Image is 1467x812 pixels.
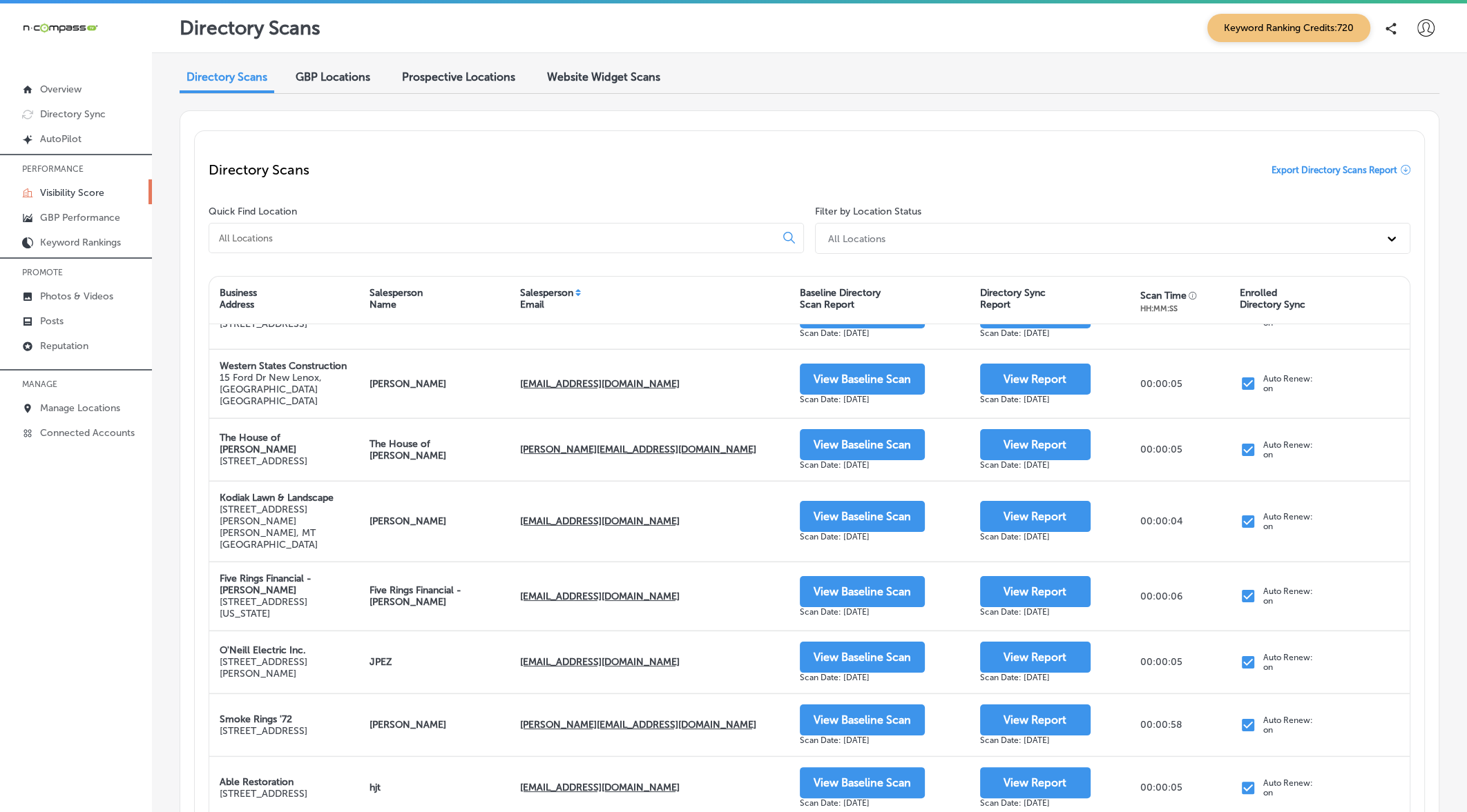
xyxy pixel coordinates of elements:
p: Posts [40,315,64,327]
span: Website Widget Scans [547,70,660,83]
button: View Baseline Scan [800,767,925,798]
strong: [EMAIL_ADDRESS][DOMAIN_NAME] [520,591,680,602]
strong: [EMAIL_ADDRESS][DOMAIN_NAME] [520,656,680,668]
div: All Locations [828,232,885,244]
div: Business Address [220,287,257,310]
p: Connected Accounts [40,427,135,439]
button: View Report [980,704,1091,735]
a: View Report [980,511,1091,523]
a: View Report [980,374,1091,386]
button: View Report [980,429,1091,460]
div: Scan Date: [DATE] [800,673,925,682]
strong: O'Neill Electric Inc. [220,644,306,656]
p: AutoPilot [40,133,81,145]
div: Scan Date: [DATE] [980,328,1091,338]
div: Scan Date: [DATE] [800,328,925,338]
label: Quick Find Location [209,206,297,217]
p: 00:00:06 [1140,591,1182,602]
a: View Report [980,715,1091,726]
a: View Report [980,439,1091,451]
button: View Report [980,767,1091,798]
div: Scan Date: [DATE] [980,673,1091,682]
div: Scan Date: [DATE] [800,607,925,617]
input: All Locations [218,232,772,244]
p: [STREET_ADDRESS] [220,725,307,737]
p: Auto Renew: on [1263,586,1313,606]
button: View Baseline Scan [800,364,925,395]
p: Auto Renew: on [1263,778,1313,798]
span: Directory Scans [186,70,267,83]
span: GBP Locations [296,70,370,83]
button: View Baseline Scan [800,576,925,607]
p: Auto Renew: on [1263,440,1313,459]
div: Scan Date: [DATE] [800,798,925,808]
strong: Smoke Rings '72 [220,713,292,725]
button: Displays the total time taken to generate this report. [1189,290,1200,298]
strong: [PERSON_NAME] [370,378,446,390]
a: View Report [980,778,1091,789]
strong: Western States Construction [220,360,347,372]
button: View Baseline Scan [800,704,925,735]
strong: Five Rings Financial - [PERSON_NAME] [220,573,311,596]
p: 00:00:05 [1140,782,1182,793]
span: Export Directory Scans Report [1272,165,1397,175]
a: View Baseline Scan [800,586,925,598]
a: View Baseline Scan [800,511,925,523]
button: View Report [980,576,1091,607]
div: Scan Date: [DATE] [980,395,1091,404]
p: 00:00:05 [1140,378,1182,390]
a: View Report [980,586,1091,598]
div: Salesperson Email [520,287,573,310]
div: Salesperson Name [370,287,423,310]
span: Keyword Ranking Credits: 720 [1207,14,1370,42]
p: [STREET_ADDRESS][PERSON_NAME] [220,656,349,680]
p: 00:00:05 [1140,444,1182,455]
button: View Baseline Scan [800,642,925,673]
img: 660ab0bf-5cc7-4cb8-ba1c-48b5ae0f18e60NCTV_CLogo_TV_Black_-500x88.png [22,21,98,34]
p: Manage Locations [40,402,120,414]
strong: [PERSON_NAME][EMAIL_ADDRESS][DOMAIN_NAME] [520,444,756,455]
p: Overview [40,83,81,95]
p: 15 Ford Dr New Lenox, [GEOGRAPHIC_DATA] [GEOGRAPHIC_DATA] [220,372,349,407]
p: GBP Performance [40,212,120,224]
strong: [PERSON_NAME] [370,719,446,731]
strong: Five Rings Financial - [PERSON_NAME] [370,584,461,608]
p: Directory Scans [209,161,309,178]
a: View Baseline Scan [800,439,925,451]
strong: [EMAIL_ADDRESS][DOMAIN_NAME] [520,378,680,390]
button: View Report [980,501,1091,532]
p: 00:00:05 [1140,656,1182,668]
a: View Baseline Scan [800,715,925,726]
p: Reputation [40,340,88,352]
div: Scan Date: [DATE] [980,735,1091,745]
div: Scan Date: [DATE] [980,460,1091,470]
span: Prospective Locations [402,70,515,83]
button: View Report [980,364,1091,395]
p: Auto Renew: on [1263,653,1313,672]
strong: The House of [PERSON_NAME] [220,432,296,455]
p: Directory Sync [40,108,106,120]
strong: [EMAIL_ADDRESS][DOMAIN_NAME] [520,782,680,793]
p: [STREET_ADDRESS] [220,788,307,800]
strong: [PERSON_NAME][EMAIL_ADDRESS][DOMAIN_NAME] [520,719,756,731]
strong: [EMAIL_ADDRESS][DOMAIN_NAME] [520,515,680,527]
button: View Baseline Scan [800,501,925,532]
div: Baseline Directory Scan Report [800,287,881,310]
div: Scan Date: [DATE] [800,395,925,404]
p: Auto Renew: on [1263,715,1313,735]
a: View Baseline Scan [800,778,925,789]
div: Directory Sync Report [980,287,1046,310]
div: Scan Date: [DATE] [980,532,1091,542]
p: Directory Scans [180,17,320,39]
button: View Report [980,642,1091,673]
div: Scan Date: [DATE] [980,607,1091,617]
p: Auto Renew: on [1263,512,1313,531]
div: Enrolled Directory Sync [1240,287,1305,310]
div: HH:MM:SS [1140,304,1200,313]
div: Scan Date: [DATE] [800,532,925,542]
p: 00:00:58 [1140,719,1181,731]
p: Auto Renew: on [1263,374,1313,393]
p: 00:00:04 [1140,515,1182,527]
button: View Baseline Scan [800,429,925,460]
p: [STREET_ADDRESS] [220,455,349,467]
